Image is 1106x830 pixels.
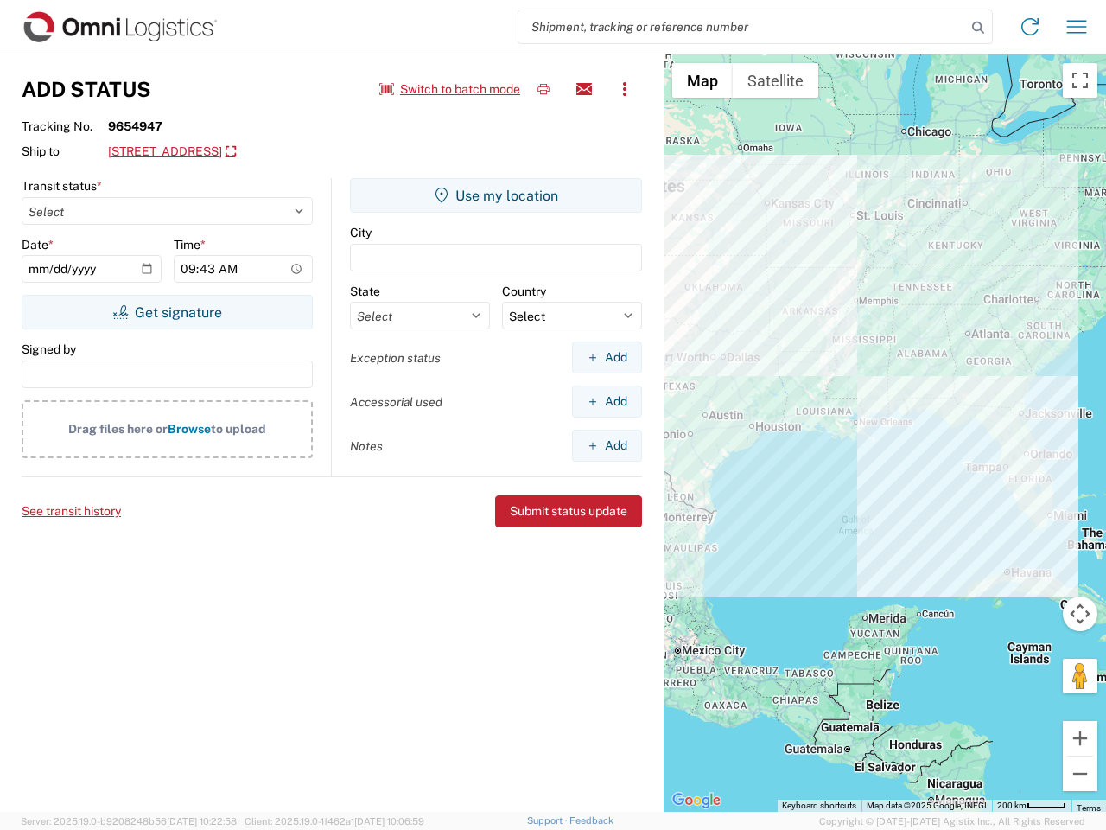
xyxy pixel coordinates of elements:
button: Drag Pegman onto the map to open Street View [1063,659,1097,693]
button: Add [572,430,642,462]
strong: 9654947 [108,118,162,134]
a: Terms [1077,803,1101,813]
label: City [350,225,372,240]
button: Keyboard shortcuts [782,800,856,812]
button: Get signature [22,295,313,329]
label: Notes [350,438,383,454]
label: Date [22,237,54,252]
span: Client: 2025.19.0-1f462a1 [245,816,424,827]
button: Add [572,386,642,418]
span: to upload [211,422,266,436]
span: Copyright © [DATE]-[DATE] Agistix Inc., All Rights Reserved [819,814,1085,829]
label: State [350,284,380,299]
span: Tracking No. [22,118,108,134]
h3: Add Status [22,77,151,102]
button: Show street map [672,63,733,98]
span: Drag files here or [68,422,168,436]
img: Google [668,789,725,812]
button: Use my location [350,178,642,213]
a: Feedback [569,815,613,826]
a: Support [527,815,570,826]
label: Exception status [350,350,441,366]
label: Country [502,284,546,299]
label: Accessorial used [350,394,442,410]
a: Open this area in Google Maps (opens a new window) [668,789,725,812]
button: Submit status update [495,495,642,527]
span: Server: 2025.19.0-b9208248b56 [21,816,237,827]
span: [DATE] 10:22:58 [167,816,237,827]
span: 200 km [997,801,1027,810]
button: Zoom in [1063,721,1097,756]
label: Transit status [22,178,102,194]
button: Switch to batch mode [379,75,520,104]
button: Add [572,342,642,373]
label: Time [174,237,206,252]
a: [STREET_ADDRESS] [108,137,236,167]
button: Zoom out [1063,757,1097,791]
span: Browse [168,422,211,436]
button: Map Scale: 200 km per 42 pixels [992,800,1071,812]
button: Toggle fullscreen view [1063,63,1097,98]
span: Map data ©2025 Google, INEGI [867,801,987,810]
button: Show satellite imagery [733,63,818,98]
span: [DATE] 10:06:59 [354,816,424,827]
input: Shipment, tracking or reference number [518,10,966,43]
button: Map camera controls [1063,597,1097,631]
label: Signed by [22,342,76,357]
span: Ship to [22,144,108,159]
button: See transit history [22,497,121,526]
